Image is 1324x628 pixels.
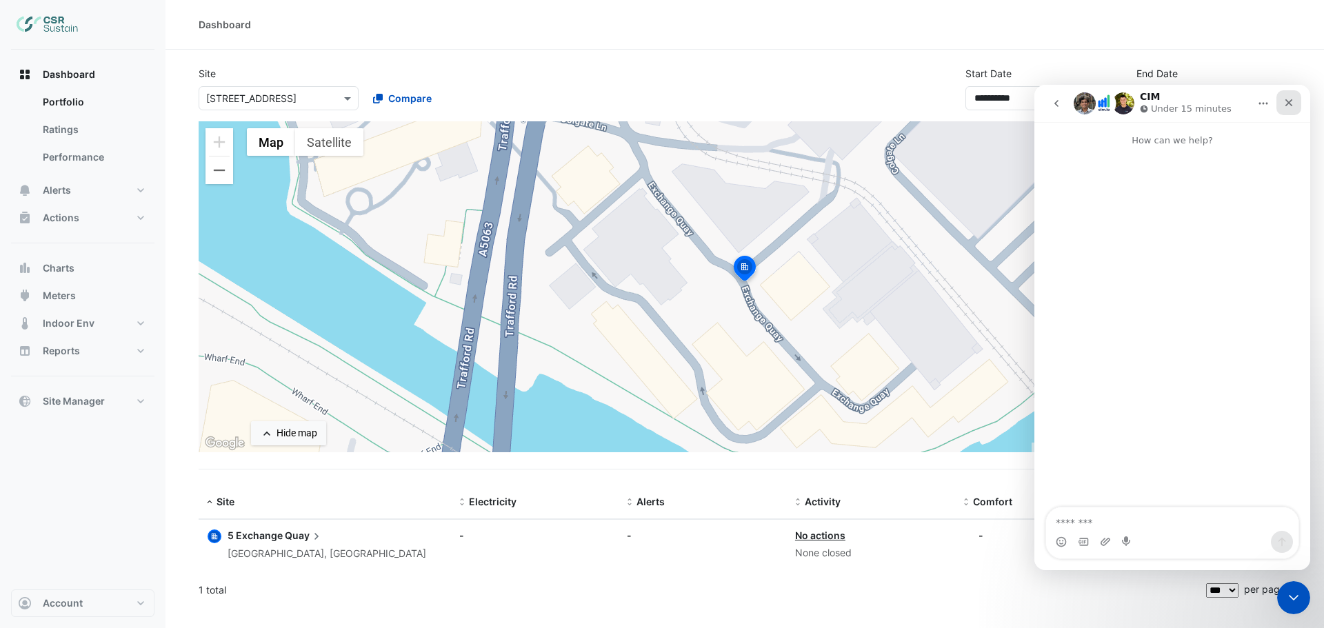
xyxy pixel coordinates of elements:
[469,496,516,507] span: Electricity
[18,68,32,81] app-icon: Dashboard
[18,316,32,330] app-icon: Indoor Env
[295,128,363,156] button: Show satellite imagery
[43,183,71,197] span: Alerts
[43,68,95,81] span: Dashboard
[32,88,154,116] a: Portfolio
[228,546,426,562] div: [GEOGRAPHIC_DATA], [GEOGRAPHIC_DATA]
[247,128,295,156] button: Show street map
[251,421,326,445] button: Hide map
[11,88,154,176] div: Dashboard
[459,528,611,543] div: -
[43,316,94,330] span: Indoor Env
[1136,66,1178,81] label: End Date
[18,394,32,408] app-icon: Site Manager
[11,337,154,365] button: Reports
[199,17,251,32] div: Dashboard
[205,128,233,156] button: Zoom in
[627,528,779,543] div: -
[11,61,154,88] button: Dashboard
[43,211,79,225] span: Actions
[11,254,154,282] button: Charts
[973,496,1012,507] span: Comfort
[11,387,154,415] button: Site Manager
[18,344,32,358] app-icon: Reports
[217,496,234,507] span: Site
[43,596,83,610] span: Account
[32,116,154,143] a: Ratings
[199,66,216,81] label: Site
[32,143,154,171] a: Performance
[18,183,32,197] app-icon: Alerts
[965,66,1012,81] label: Start Date
[636,496,665,507] span: Alerts
[43,289,76,303] span: Meters
[11,589,154,617] button: Account
[11,282,154,310] button: Meters
[795,545,947,561] div: None closed
[18,289,32,303] app-icon: Meters
[730,254,760,287] img: site-pin-selected.svg
[285,528,323,543] span: Quay
[43,261,74,275] span: Charts
[277,426,317,440] div: Hide map
[43,394,105,408] span: Site Manager
[228,529,283,541] span: 5 Exchange
[1277,581,1310,614] iframe: Intercom live chat
[202,434,248,452] a: Open this area in Google Maps (opens a new window)
[11,204,154,232] button: Actions
[11,310,154,337] button: Indoor Env
[18,261,32,275] app-icon: Charts
[11,176,154,204] button: Alerts
[17,11,79,39] img: Company Logo
[199,573,1203,607] div: 1 total
[388,91,432,105] span: Compare
[202,434,248,452] img: Google
[1034,85,1310,570] iframe: Intercom live chat
[795,529,845,541] a: No actions
[205,156,233,184] button: Zoom out
[805,496,841,507] span: Activity
[1244,583,1285,595] span: per page
[18,211,32,225] app-icon: Actions
[979,528,983,543] div: -
[364,86,441,110] button: Compare
[43,344,80,358] span: Reports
